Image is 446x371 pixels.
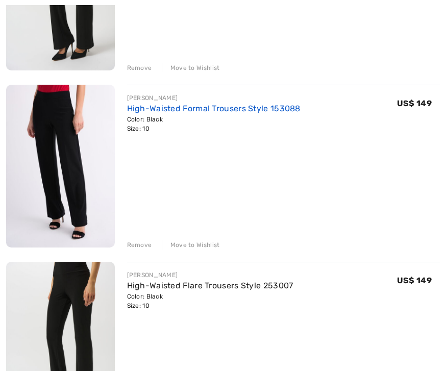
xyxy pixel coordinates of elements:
a: High-Waisted Flare Trousers Style 253007 [127,281,293,290]
div: Color: Black Size: 10 [127,115,301,133]
span: US$ 149 [397,276,432,285]
div: Color: Black Size: 10 [127,292,293,310]
img: High-Waisted Formal Trousers Style 153088 [6,85,115,248]
div: [PERSON_NAME] [127,270,293,280]
div: [PERSON_NAME] [127,93,301,103]
div: Remove [127,240,152,250]
a: High-Waisted Formal Trousers Style 153088 [127,104,301,113]
span: US$ 149 [397,98,432,108]
div: Move to Wishlist [162,63,220,72]
div: Move to Wishlist [162,240,220,250]
div: Remove [127,63,152,72]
